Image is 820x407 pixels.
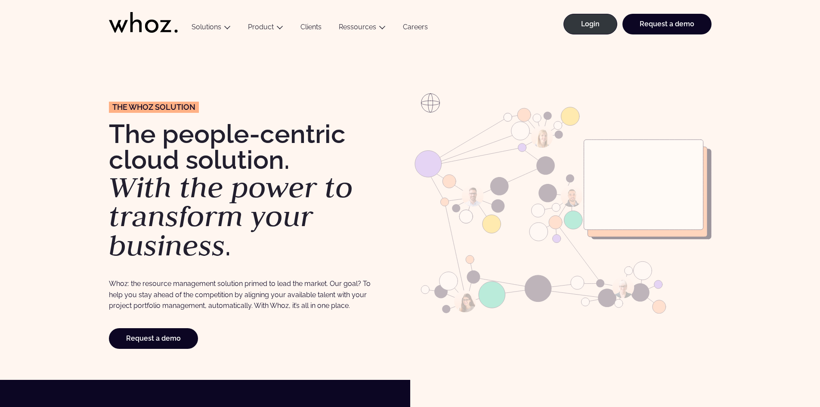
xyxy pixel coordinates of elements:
button: Ressources [330,23,394,34]
a: Login [563,14,617,34]
button: Solutions [183,23,239,34]
a: Request a demo [622,14,712,34]
button: Product [239,23,292,34]
em: With the power to transform your business [109,168,353,264]
p: Whoz: the resource management solution primed to lead the market. Our goal? To help you stay ahea... [109,278,376,311]
a: Clients [292,23,330,34]
span: The Whoz solution [112,103,195,111]
a: Request a demo [109,328,198,349]
a: Product [248,23,274,31]
h1: The people-centric cloud solution. . [109,121,406,260]
a: Careers [394,23,436,34]
a: Ressources [339,23,376,31]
